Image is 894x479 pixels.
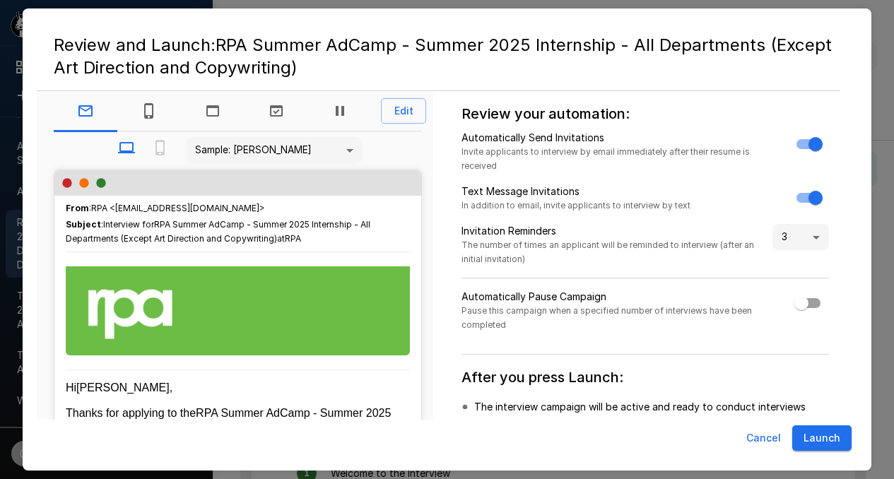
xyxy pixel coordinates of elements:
[331,102,348,119] svg: Paused
[141,102,158,119] svg: Text
[204,102,221,119] svg: Welcome
[474,400,806,414] p: The interview campaign will be active and ready to conduct interviews
[66,407,391,444] span: RPA Summer AdCamp - Summer 2025 Internship - All Departments (Except Art Direction and Copywriting)
[461,184,690,199] p: Text Message Invitations
[66,407,196,419] span: Thanks for applying to the
[277,233,285,244] span: at
[741,425,787,451] button: Cancel
[381,98,426,124] button: Edit
[66,203,89,213] b: From
[170,382,172,394] span: ,
[772,224,829,251] div: 3
[66,218,410,246] span: :
[66,219,370,244] span: RPA Summer AdCamp - Summer 2025 Internship - All Departments (Except Art Direction and Copywriting)
[792,425,852,451] button: Launch
[461,304,783,332] span: Pause this campaign when a specified number of interviews have been completed
[186,137,363,164] div: Sample: [PERSON_NAME]
[76,382,170,394] span: [PERSON_NAME]
[461,224,767,238] p: Invitation Reminders
[77,102,94,119] svg: Email
[103,219,154,230] span: Interview for
[268,102,285,119] svg: Complete
[461,131,783,145] p: Automatically Send Invitations
[461,238,767,266] span: The number of times an applicant will be reminded to interview (after an initial invitation)
[461,366,830,389] h6: After you press Launch:
[461,145,783,173] span: Invite applicants to interview by email immediately after their resume is received
[66,266,410,353] img: Talent Llama
[461,199,690,213] span: In addition to email, invite applicants to interview by text
[66,201,265,215] span: : RPA <[EMAIL_ADDRESS][DOMAIN_NAME]>
[461,290,783,304] p: Automatically Pause Campaign
[461,102,830,125] h6: Review your automation:
[285,233,301,244] span: RPA
[66,382,76,394] span: Hi
[66,219,101,230] b: Subject
[37,23,857,90] h2: Review and Launch: RPA Summer AdCamp - Summer 2025 Internship - All Departments (Except Art Direc...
